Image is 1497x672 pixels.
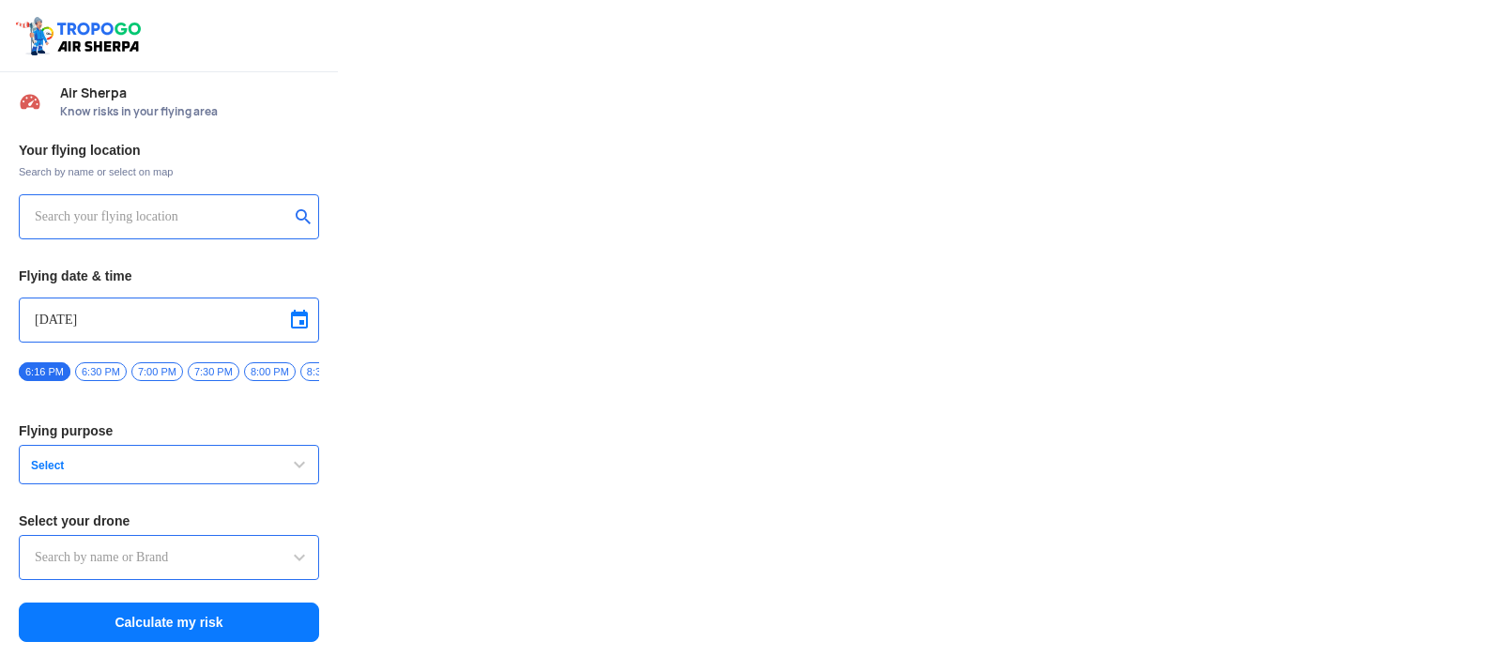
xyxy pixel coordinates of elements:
img: Risk Scores [19,90,41,113]
button: Calculate my risk [19,603,319,642]
h3: Flying date & time [19,269,319,283]
span: 6:30 PM [75,362,127,381]
span: Search by name or select on map [19,164,319,179]
span: 8:30 PM [300,362,352,381]
h3: Flying purpose [19,424,319,437]
span: 8:00 PM [244,362,296,381]
button: Select [19,445,319,484]
h3: Your flying location [19,144,319,157]
span: Know risks in your flying area [60,104,319,119]
span: 7:00 PM [131,362,183,381]
h3: Select your drone [19,514,319,527]
span: 6:16 PM [19,362,70,381]
input: Search by name or Brand [35,546,303,569]
span: Air Sherpa [60,85,319,100]
input: Search your flying location [35,206,289,228]
span: Select [23,458,258,473]
span: 7:30 PM [188,362,239,381]
input: Select Date [35,309,303,331]
img: ic_tgdronemaps.svg [14,14,147,57]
